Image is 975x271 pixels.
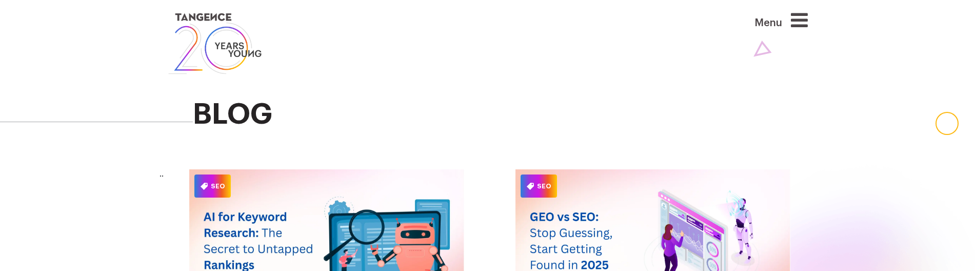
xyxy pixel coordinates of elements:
img: logo SVG [167,10,263,77]
span: SEO [194,175,231,198]
h2: blog [193,99,808,130]
img: Category Icon [201,183,208,190]
img: Category Icon [527,183,534,190]
span: SEO [521,175,557,198]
